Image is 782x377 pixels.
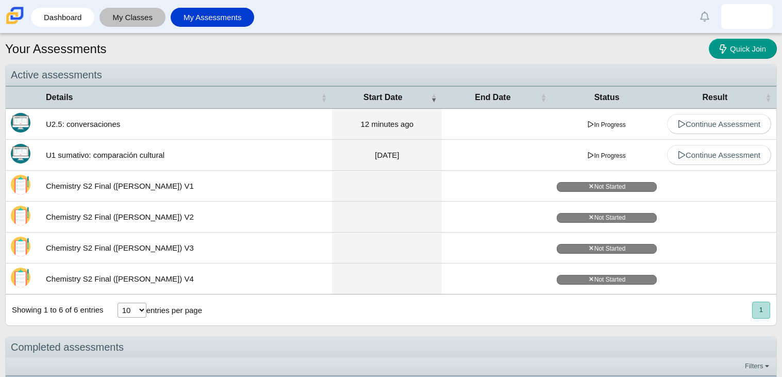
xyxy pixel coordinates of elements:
[430,92,437,103] span: Start Date : Activate to remove sorting
[41,233,332,264] td: Chemistry S2 Final ([PERSON_NAME]) V3
[4,5,26,26] img: Carmen School of Science & Technology
[585,120,628,130] span: In Progress
[678,151,760,159] span: Continue Assessment
[36,8,89,27] a: Dashboard
[557,213,657,223] span: Not Started
[667,114,771,134] a: Continue Assessment
[6,64,776,86] div: Active assessments
[693,5,716,28] a: Alerts
[41,109,332,140] td: U2.5: conversaciones
[41,140,332,171] td: U1 sumativo: comparación cultural
[41,264,332,294] td: Chemistry S2 Final ([PERSON_NAME]) V4
[361,120,414,128] time: Oct 10, 2025 at 1:24 PM
[11,113,30,133] img: Itembank
[4,19,26,28] a: Carmen School of Science & Technology
[540,92,546,103] span: End Date : Activate to sort
[46,92,319,103] span: Details
[752,302,770,319] button: 1
[721,4,773,29] a: camila.riostorres.7ymkOe
[739,8,755,25] img: camila.riostorres.7ymkOe
[557,182,657,192] span: Not Started
[742,361,774,371] a: Filters
[321,92,327,103] span: Details : Activate to sort
[146,306,202,315] label: entries per page
[6,294,104,325] div: Showing 1 to 6 of 6 entries
[557,92,657,103] span: Status
[765,92,771,103] span: Result : Activate to sort
[41,202,332,233] td: Chemistry S2 Final ([PERSON_NAME]) V2
[41,171,332,202] td: Chemistry S2 Final ([PERSON_NAME]) V1
[6,337,776,358] div: Completed assessments
[11,144,30,163] img: Itembank
[557,244,657,254] span: Not Started
[337,92,428,103] span: Start Date
[11,206,30,225] img: Scannable
[176,8,249,27] a: My Assessments
[5,40,107,58] h1: Your Assessments
[557,275,657,285] span: Not Started
[447,92,538,103] span: End Date
[11,268,30,287] img: Scannable
[375,151,399,159] time: Oct 3, 2025 at 1:36 PM
[585,151,628,161] span: In Progress
[667,145,771,165] a: Continue Assessment
[11,237,30,256] img: Scannable
[11,175,30,194] img: Scannable
[667,92,763,103] span: Result
[751,302,770,319] nav: pagination
[730,44,766,53] span: Quick Join
[105,8,160,27] a: My Classes
[709,39,777,59] a: Quick Join
[678,120,760,128] span: Continue Assessment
